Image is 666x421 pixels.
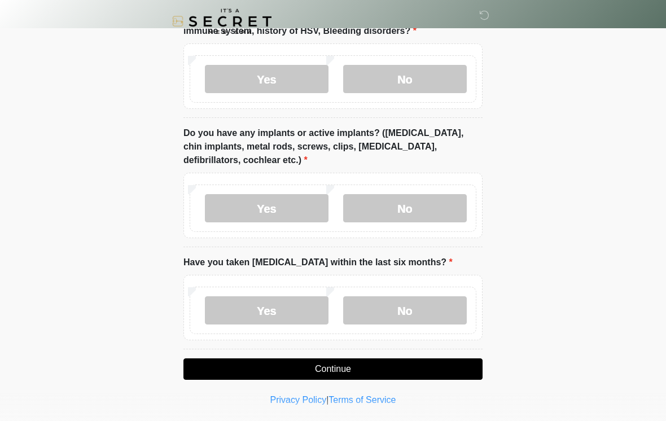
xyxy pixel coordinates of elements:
label: Yes [205,296,328,324]
label: No [343,296,467,324]
label: No [343,65,467,93]
label: Do you have any implants or active implants? ([MEDICAL_DATA], chin implants, metal rods, screws, ... [183,126,483,167]
a: | [326,395,328,405]
label: Have you taken [MEDICAL_DATA] within the last six months? [183,256,453,269]
a: Privacy Policy [270,395,327,405]
button: Continue [183,358,483,380]
img: It's A Secret Med Spa Logo [172,8,271,34]
label: Yes [205,194,328,222]
label: Yes [205,65,328,93]
a: Terms of Service [328,395,396,405]
label: No [343,194,467,222]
